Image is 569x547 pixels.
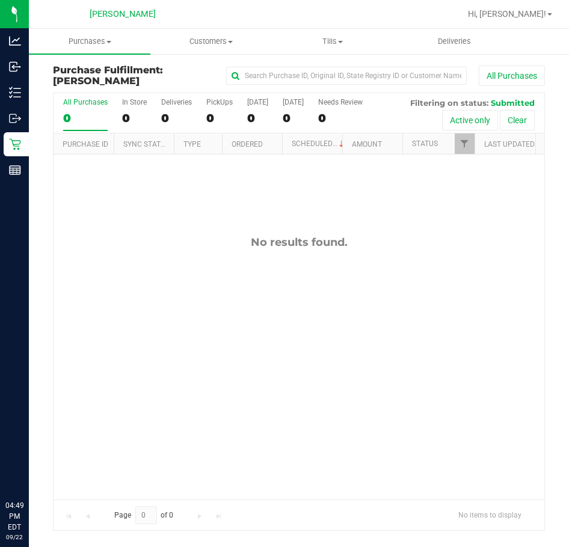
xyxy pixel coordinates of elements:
span: [PERSON_NAME] [53,75,140,87]
a: Tills [272,29,393,54]
span: Page of 0 [104,506,183,525]
h3: Purchase Fulfillment: [53,65,217,86]
inline-svg: Inventory [9,87,21,99]
div: 0 [161,111,192,125]
button: All Purchases [479,66,545,86]
button: Active only [442,110,498,130]
inline-svg: Retail [9,138,21,150]
div: [DATE] [283,98,304,106]
div: 0 [283,111,304,125]
input: Search Purchase ID, Original ID, State Registry ID or Customer Name... [226,67,467,85]
a: Amount [352,140,382,148]
inline-svg: Inbound [9,61,21,73]
a: Scheduled [292,139,346,148]
a: Sync Status [123,140,170,148]
div: 0 [206,111,233,125]
iframe: Resource center [12,451,48,487]
a: Last Updated By [484,140,545,148]
div: No results found. [54,236,544,249]
span: Tills [272,36,393,47]
span: Purchases [29,36,150,47]
div: 0 [247,111,268,125]
span: Submitted [491,98,535,108]
p: 09/22 [5,533,23,542]
div: 0 [318,111,363,125]
a: Filter [455,133,475,154]
div: 0 [122,111,147,125]
inline-svg: Analytics [9,35,21,47]
a: Type [183,140,201,148]
div: Deliveries [161,98,192,106]
span: Deliveries [422,36,487,47]
button: Clear [500,110,535,130]
span: Filtering on status: [410,98,488,108]
inline-svg: Outbound [9,112,21,124]
span: No items to display [449,506,531,524]
div: 0 [63,111,108,125]
span: [PERSON_NAME] [90,9,156,19]
div: In Store [122,98,147,106]
p: 04:49 PM EDT [5,500,23,533]
span: Customers [151,36,271,47]
div: PickUps [206,98,233,106]
a: Ordered [232,140,263,148]
inline-svg: Reports [9,164,21,176]
a: Purchase ID [63,140,108,148]
a: Status [412,139,438,148]
div: All Purchases [63,98,108,106]
span: Hi, [PERSON_NAME]! [468,9,546,19]
div: [DATE] [247,98,268,106]
a: Purchases [29,29,150,54]
a: Customers [150,29,272,54]
a: Deliveries [393,29,515,54]
div: Needs Review [318,98,363,106]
